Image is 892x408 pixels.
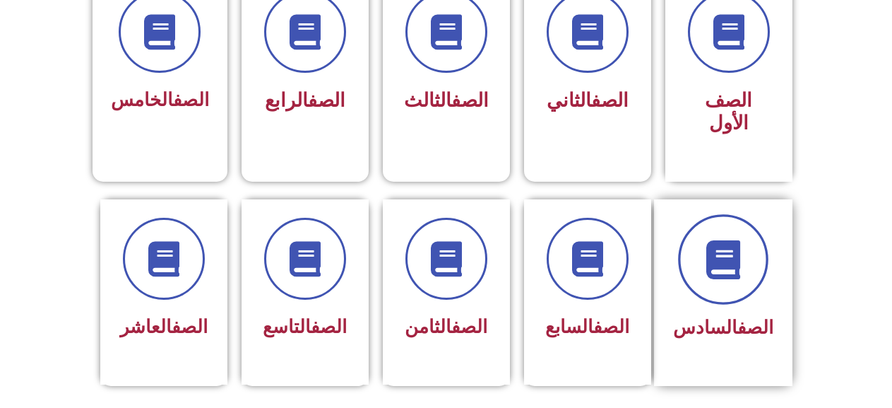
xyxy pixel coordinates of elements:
[545,316,629,337] span: السابع
[311,316,347,337] a: الصف
[405,316,487,337] span: الثامن
[173,89,209,110] a: الصف
[172,316,208,337] a: الصف
[308,89,345,112] a: الصف
[547,89,629,112] span: الثاني
[404,89,489,112] span: الثالث
[451,89,489,112] a: الصف
[737,317,773,338] a: الصف
[673,317,773,338] span: السادس
[705,89,752,134] span: الصف الأول
[591,89,629,112] a: الصف
[263,316,347,337] span: التاسع
[593,316,629,337] a: الصف
[120,316,208,337] span: العاشر
[265,89,345,112] span: الرابع
[451,316,487,337] a: الصف
[111,89,209,110] span: الخامس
